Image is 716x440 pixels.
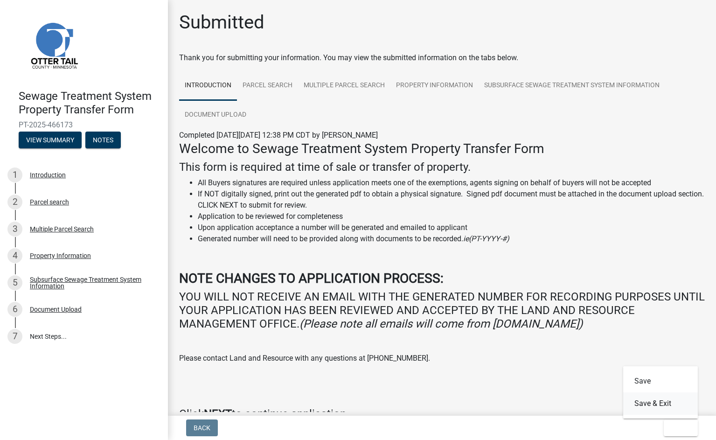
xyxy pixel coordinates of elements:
[198,211,705,222] li: Application to be reviewed for completeness
[19,132,82,148] button: View Summary
[463,234,509,243] i: ie(PT-YYYY-#)
[179,131,378,140] span: Completed [DATE][DATE] 12:38 PM CDT by [PERSON_NAME]
[7,275,22,290] div: 5
[299,317,583,330] i: (Please note all emails will come from [DOMAIN_NAME])
[30,199,69,205] div: Parcel search
[7,168,22,182] div: 1
[7,195,22,210] div: 2
[479,71,665,101] a: Subsurface Sewage Treatment System Information
[179,71,237,101] a: Introduction
[623,366,698,419] div: Exit
[179,141,705,157] h3: Welcome to Sewage Treatment System Property Transfer Form
[7,329,22,344] div: 7
[30,306,82,313] div: Document Upload
[179,290,705,330] h4: YOU WILL NOT RECEIVE AN EMAIL WITH THE GENERATED NUMBER FOR RECORDING PURPOSES UNTIL YOUR APPLICA...
[179,407,705,421] h4: Click to continue application
[671,424,685,432] span: Exit
[179,11,264,34] h1: Submitted
[204,407,232,420] strong: NEXT
[664,419,698,436] button: Exit
[198,222,705,233] li: Upon application acceptance a number will be generated and emailed to applicant
[179,52,705,63] div: Thank you for submitting your information. You may view the submitted information on the tabs below.
[19,10,89,80] img: Otter Tail County, Minnesota
[19,137,82,144] wm-modal-confirm: Summary
[7,248,22,263] div: 4
[390,71,479,101] a: Property Information
[198,177,705,189] li: All Buyers signatures are required unless application meets one of the exemptions, agents signing...
[30,172,66,178] div: Introduction
[30,276,153,289] div: Subsurface Sewage Treatment System Information
[85,132,121,148] button: Notes
[19,90,160,117] h4: Sewage Treatment System Property Transfer Form
[186,419,218,436] button: Back
[19,120,149,129] span: PT-2025-466173
[85,137,121,144] wm-modal-confirm: Notes
[30,252,91,259] div: Property Information
[179,353,705,364] p: Please contact Land and Resource with any questions at [PHONE_NUMBER].
[623,392,698,415] button: Save & Exit
[623,370,698,392] button: Save
[298,71,390,101] a: Multiple Parcel Search
[7,302,22,317] div: 6
[237,71,298,101] a: Parcel search
[179,100,252,130] a: Document Upload
[198,233,705,244] li: Generated number will need to be provided along with documents to be recorded.
[179,271,444,286] strong: NOTE CHANGES TO APPLICATION PROCESS:
[198,189,705,211] li: If NOT digitally signed, print out the generated pdf to obtain a physical signature. Signed pdf d...
[194,424,210,432] span: Back
[179,161,705,174] h4: This form is required at time of sale or transfer of property.
[30,226,94,232] div: Multiple Parcel Search
[7,222,22,237] div: 3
